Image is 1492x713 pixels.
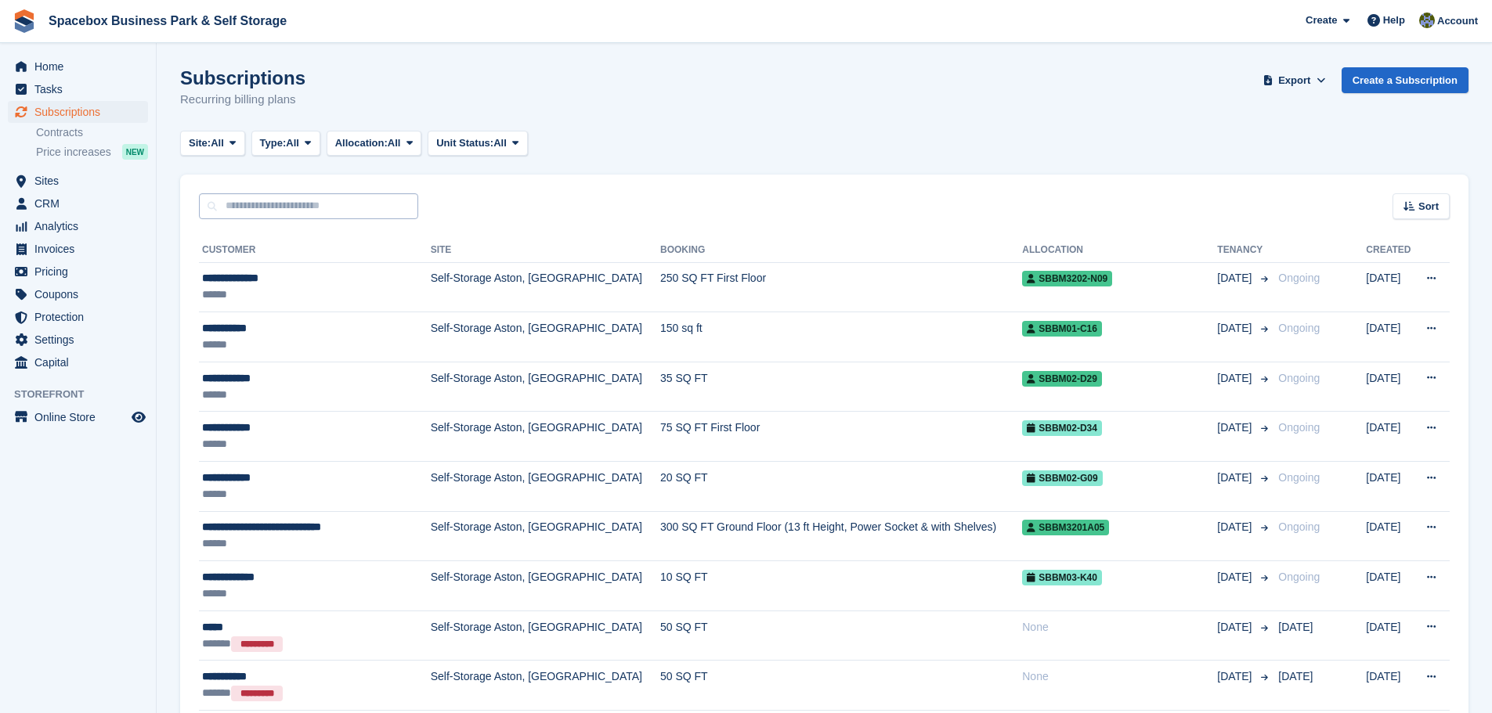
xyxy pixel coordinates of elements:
[1383,13,1405,28] span: Help
[660,610,1022,661] td: 50 SQ FT
[1278,421,1320,434] span: Ongoing
[34,283,128,305] span: Coupons
[431,462,660,512] td: Self-Storage Aston, [GEOGRAPHIC_DATA]
[34,329,128,351] span: Settings
[1437,13,1478,29] span: Account
[1278,621,1313,633] span: [DATE]
[1278,670,1313,682] span: [DATE]
[1278,372,1320,384] span: Ongoing
[431,661,660,711] td: Self-Storage Aston, [GEOGRAPHIC_DATA]
[1022,371,1102,387] span: SBBM02-D29
[8,261,148,283] a: menu
[8,56,148,77] a: menu
[1278,322,1320,334] span: Ongoing
[1022,420,1102,436] span: SBBM02-D34
[180,67,305,88] h1: Subscriptions
[8,406,148,428] a: menu
[1022,570,1102,585] span: SBBM03-K40
[8,193,148,214] a: menu
[36,125,148,140] a: Contracts
[1366,561,1414,611] td: [DATE]
[431,238,660,263] th: Site
[428,131,527,157] button: Unit Status: All
[327,131,422,157] button: Allocation: All
[1278,571,1320,583] span: Ongoing
[34,215,128,237] span: Analytics
[1217,619,1255,636] span: [DATE]
[660,238,1022,263] th: Booking
[122,144,148,160] div: NEW
[1366,412,1414,462] td: [DATE]
[36,143,148,160] a: Price increases NEW
[180,91,305,109] p: Recurring billing plans
[335,135,388,151] span: Allocation:
[260,135,287,151] span: Type:
[8,351,148,373] a: menu
[431,610,660,661] td: Self-Storage Aston, [GEOGRAPHIC_DATA]
[42,8,293,34] a: Spacebox Business Park & Self Storage
[660,462,1022,512] td: 20 SQ FT
[8,306,148,328] a: menu
[1217,668,1255,685] span: [DATE]
[1217,519,1255,535] span: [DATE]
[1419,13,1435,28] img: sahil
[1217,569,1255,585] span: [DATE]
[660,561,1022,611] td: 10 SQ FT
[13,9,36,33] img: stora-icon-8386f47178a22dfd0bd8f6a31ec36ba5ce8667c1dd55bd0f319d3a0aa187defe.svg
[1278,520,1320,533] span: Ongoing
[660,412,1022,462] td: 75 SQ FT First Floor
[1217,470,1255,486] span: [DATE]
[251,131,320,157] button: Type: All
[660,661,1022,711] td: 50 SQ FT
[660,362,1022,412] td: 35 SQ FT
[1022,619,1217,636] div: None
[1366,462,1414,512] td: [DATE]
[1278,73,1310,88] span: Export
[1022,238,1217,263] th: Allocation
[1217,420,1255,436] span: [DATE]
[1418,199,1439,214] span: Sort
[8,283,148,305] a: menu
[1217,370,1255,387] span: [DATE]
[1217,270,1255,286] span: [DATE]
[34,101,128,123] span: Subscriptions
[129,408,148,427] a: Preview store
[431,511,660,561] td: Self-Storage Aston, [GEOGRAPHIC_DATA]
[431,561,660,611] td: Self-Storage Aston, [GEOGRAPHIC_DATA]
[34,56,128,77] span: Home
[1217,320,1255,337] span: [DATE]
[211,135,224,151] span: All
[431,262,660,312] td: Self-Storage Aston, [GEOGRAPHIC_DATA]
[1366,610,1414,661] td: [DATE]
[36,145,111,160] span: Price increases
[660,262,1022,312] td: 250 SQ FT First Floor
[8,78,148,100] a: menu
[1366,238,1414,263] th: Created
[1366,262,1414,312] td: [DATE]
[1022,321,1102,337] span: SBBM01-C16
[493,135,507,151] span: All
[286,135,299,151] span: All
[1217,238,1272,263] th: Tenancy
[1022,271,1112,286] span: SBBM3202-N09
[1306,13,1337,28] span: Create
[1022,520,1109,535] span: SBBM3201A05
[431,312,660,362] td: Self-Storage Aston, [GEOGRAPHIC_DATA]
[1260,67,1329,93] button: Export
[34,193,128,214] span: CRM
[436,135,493,151] span: Unit Status:
[8,215,148,237] a: menu
[431,412,660,462] td: Self-Storage Aston, [GEOGRAPHIC_DATA]
[1022,668,1217,685] div: None
[1278,272,1320,284] span: Ongoing
[431,362,660,412] td: Self-Storage Aston, [GEOGRAPHIC_DATA]
[34,306,128,328] span: Protection
[388,135,401,151] span: All
[34,351,128,373] span: Capital
[1366,661,1414,711] td: [DATE]
[1278,471,1320,484] span: Ongoing
[34,238,128,260] span: Invoices
[660,312,1022,362] td: 150 sq ft
[180,131,245,157] button: Site: All
[34,406,128,428] span: Online Store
